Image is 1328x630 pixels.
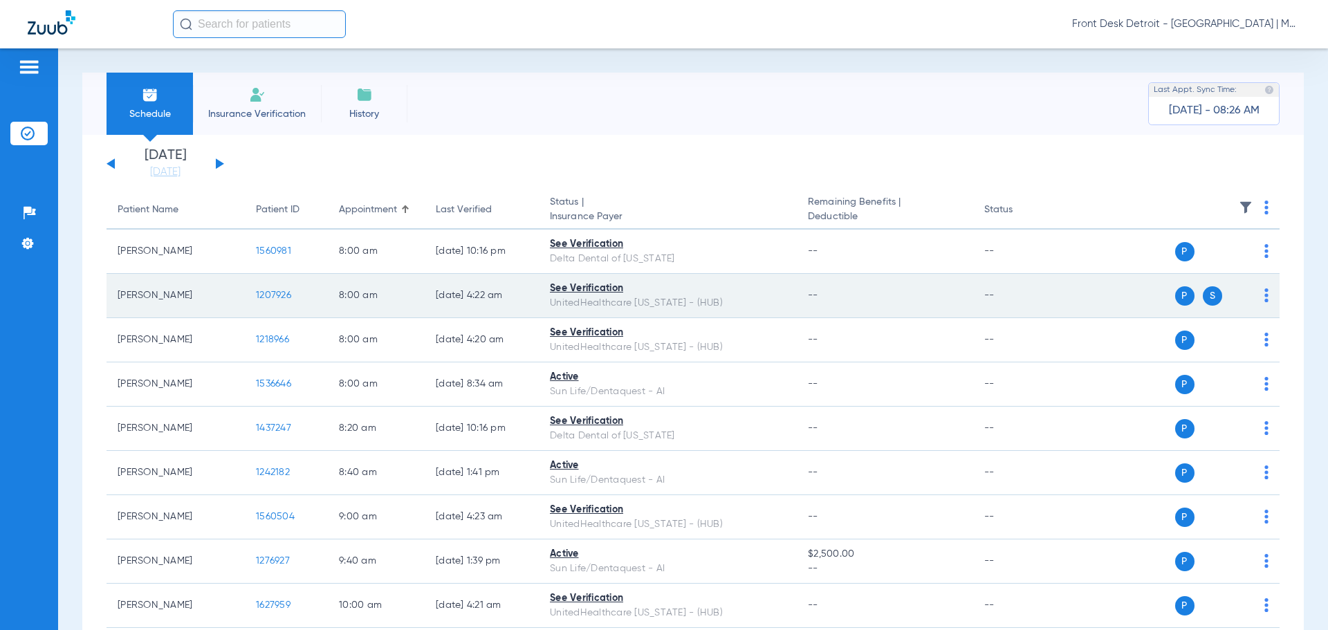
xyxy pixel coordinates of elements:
[1175,596,1195,615] span: P
[1175,508,1195,527] span: P
[425,539,539,584] td: [DATE] 1:39 PM
[328,451,425,495] td: 8:40 AM
[1175,463,1195,483] span: P
[124,149,207,179] li: [DATE]
[1239,201,1253,214] img: filter.svg
[550,503,786,517] div: See Verification
[808,246,818,256] span: --
[550,473,786,488] div: Sun Life/Dentaquest - AI
[550,562,786,576] div: Sun Life/Dentaquest - AI
[107,407,245,451] td: [PERSON_NAME]
[550,606,786,620] div: UnitedHealthcare [US_STATE] - (HUB)
[808,210,961,224] span: Deductible
[124,165,207,179] a: [DATE]
[1259,564,1328,630] iframe: Chat Widget
[118,203,234,217] div: Patient Name
[107,230,245,274] td: [PERSON_NAME]
[808,547,961,562] span: $2,500.00
[328,318,425,362] td: 8:00 AM
[256,203,299,217] div: Patient ID
[1264,421,1269,435] img: group-dot-blue.svg
[797,191,972,230] th: Remaining Benefits |
[425,495,539,539] td: [DATE] 4:23 AM
[1175,331,1195,350] span: P
[550,237,786,252] div: See Verification
[550,281,786,296] div: See Verification
[808,467,818,477] span: --
[973,539,1067,584] td: --
[973,584,1067,628] td: --
[550,385,786,399] div: Sun Life/Dentaquest - AI
[425,230,539,274] td: [DATE] 10:16 PM
[107,274,245,318] td: [PERSON_NAME]
[1264,510,1269,524] img: group-dot-blue.svg
[1175,419,1195,438] span: P
[142,86,158,103] img: Schedule
[1072,17,1300,31] span: Front Desk Detroit - [GEOGRAPHIC_DATA] | My Community Dental Centers
[550,252,786,266] div: Delta Dental of [US_STATE]
[1264,554,1269,568] img: group-dot-blue.svg
[107,584,245,628] td: [PERSON_NAME]
[973,407,1067,451] td: --
[550,210,786,224] span: Insurance Payer
[425,451,539,495] td: [DATE] 1:41 PM
[1203,286,1222,306] span: S
[1175,375,1195,394] span: P
[18,59,40,75] img: hamburger-icon
[973,362,1067,407] td: --
[550,414,786,429] div: See Verification
[249,86,266,103] img: Manual Insurance Verification
[339,203,414,217] div: Appointment
[1264,201,1269,214] img: group-dot-blue.svg
[425,407,539,451] td: [DATE] 10:16 PM
[256,379,291,389] span: 1536646
[107,539,245,584] td: [PERSON_NAME]
[550,517,786,532] div: UnitedHealthcare [US_STATE] - (HUB)
[28,10,75,35] img: Zuub Logo
[328,407,425,451] td: 8:20 AM
[256,290,291,300] span: 1207926
[1264,244,1269,258] img: group-dot-blue.svg
[1264,377,1269,391] img: group-dot-blue.svg
[1264,85,1274,95] img: last sync help info
[425,318,539,362] td: [DATE] 4:20 AM
[1264,288,1269,302] img: group-dot-blue.svg
[339,203,397,217] div: Appointment
[1175,286,1195,306] span: P
[550,326,786,340] div: See Verification
[203,107,311,121] span: Insurance Verification
[107,451,245,495] td: [PERSON_NAME]
[808,290,818,300] span: --
[550,591,786,606] div: See Verification
[328,539,425,584] td: 9:40 AM
[808,562,961,576] span: --
[256,556,290,566] span: 1276927
[550,296,786,311] div: UnitedHealthcare [US_STATE] - (HUB)
[973,230,1067,274] td: --
[550,429,786,443] div: Delta Dental of [US_STATE]
[118,203,178,217] div: Patient Name
[256,467,290,477] span: 1242182
[1169,104,1260,118] span: [DATE] - 08:26 AM
[1264,333,1269,346] img: group-dot-blue.svg
[808,600,818,610] span: --
[1175,552,1195,571] span: P
[550,547,786,562] div: Active
[356,86,373,103] img: History
[973,274,1067,318] td: --
[180,18,192,30] img: Search Icon
[425,274,539,318] td: [DATE] 4:22 AM
[808,379,818,389] span: --
[1264,465,1269,479] img: group-dot-blue.svg
[436,203,528,217] div: Last Verified
[973,495,1067,539] td: --
[539,191,797,230] th: Status |
[973,191,1067,230] th: Status
[808,335,818,344] span: --
[808,423,818,433] span: --
[331,107,397,121] span: History
[550,340,786,355] div: UnitedHealthcare [US_STATE] - (HUB)
[107,318,245,362] td: [PERSON_NAME]
[256,203,317,217] div: Patient ID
